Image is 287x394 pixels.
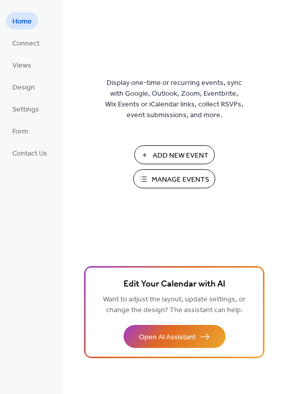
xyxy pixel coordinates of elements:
span: Design [12,82,35,93]
a: Form [6,122,34,139]
a: Home [6,12,38,29]
a: Views [6,56,37,73]
span: Manage Events [152,174,209,185]
button: Add New Event [134,145,215,164]
span: Display one-time or recurring events, sync with Google, Outlook, Zoom, Eventbrite, Wix Events or ... [105,78,243,121]
button: Manage Events [133,169,215,188]
span: Contact Us [12,148,47,159]
a: Contact Us [6,144,53,161]
span: Open AI Assistant [139,332,196,343]
span: Edit Your Calendar with AI [124,277,225,292]
span: Views [12,60,31,71]
span: Connect [12,38,39,49]
span: Settings [12,104,39,115]
a: Settings [6,100,45,117]
span: Form [12,126,28,137]
a: Connect [6,34,46,51]
span: Want to adjust the layout, update settings, or change the design? The assistant can help. [103,293,245,317]
button: Open AI Assistant [124,325,225,348]
a: Design [6,78,41,95]
span: Home [12,16,32,27]
span: Add New Event [153,150,209,161]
